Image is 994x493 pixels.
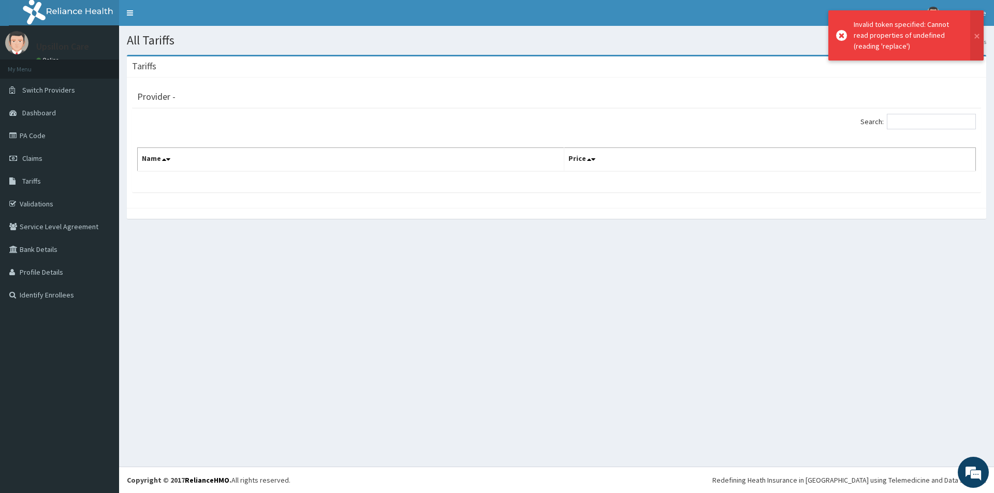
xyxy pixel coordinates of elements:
[138,148,564,172] th: Name
[927,7,940,20] img: User Image
[36,42,89,51] p: Upsillon Care
[185,475,229,485] a: RelianceHMO
[946,8,986,18] span: Upsillon Care
[5,31,28,54] img: User Image
[127,475,231,485] strong: Copyright © 2017 .
[860,114,976,129] label: Search:
[22,176,41,186] span: Tariffs
[22,85,75,95] span: Switch Providers
[137,92,176,101] h3: Provider -
[854,19,960,52] div: Invalid token specified: Cannot read properties of undefined (reading 'replace')
[22,154,42,163] span: Claims
[36,56,61,64] a: Online
[564,148,976,172] th: Price
[127,34,986,47] h1: All Tariffs
[22,108,56,117] span: Dashboard
[712,475,986,485] div: Redefining Heath Insurance in [GEOGRAPHIC_DATA] using Telemedicine and Data Science!
[887,114,976,129] input: Search:
[119,467,994,493] footer: All rights reserved.
[132,62,156,71] h3: Tariffs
